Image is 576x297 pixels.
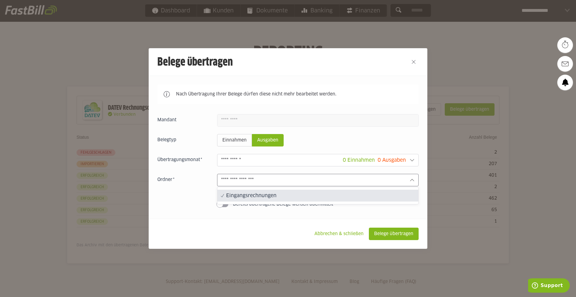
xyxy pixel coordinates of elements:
sl-switch: Bereits übertragene Belege werden übermittelt [157,201,419,207]
sl-radio-button: Einnahmen [217,134,252,146]
sl-button: Belege übertragen [369,228,419,240]
span: 0 Ausgaben [378,158,406,163]
span: 0 Einnahmen [343,158,375,163]
sl-radio-button: Ausgaben [252,134,284,146]
sl-option: Eingangsrechnungen [217,190,418,202]
sl-button: Abbrechen & schließen [309,228,369,240]
iframe: Öffnet ein Widget, in dem Sie weitere Informationen finden [528,278,570,294]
